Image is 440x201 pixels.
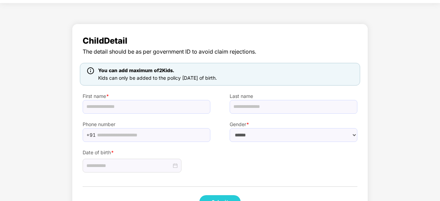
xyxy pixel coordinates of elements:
label: Phone number [83,121,210,128]
label: Date of birth [83,149,210,156]
span: Child Detail [83,34,357,47]
label: First name [83,92,210,100]
span: Kids can only be added to the policy [DATE] of birth. [98,75,217,81]
span: +91 [86,130,96,140]
label: Gender [230,121,357,128]
span: The detail should be as per government ID to avoid claim rejections. [83,47,357,56]
label: Last name [230,92,357,100]
span: You can add maximum of 2 Kids. [98,67,174,73]
img: icon [87,67,94,74]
